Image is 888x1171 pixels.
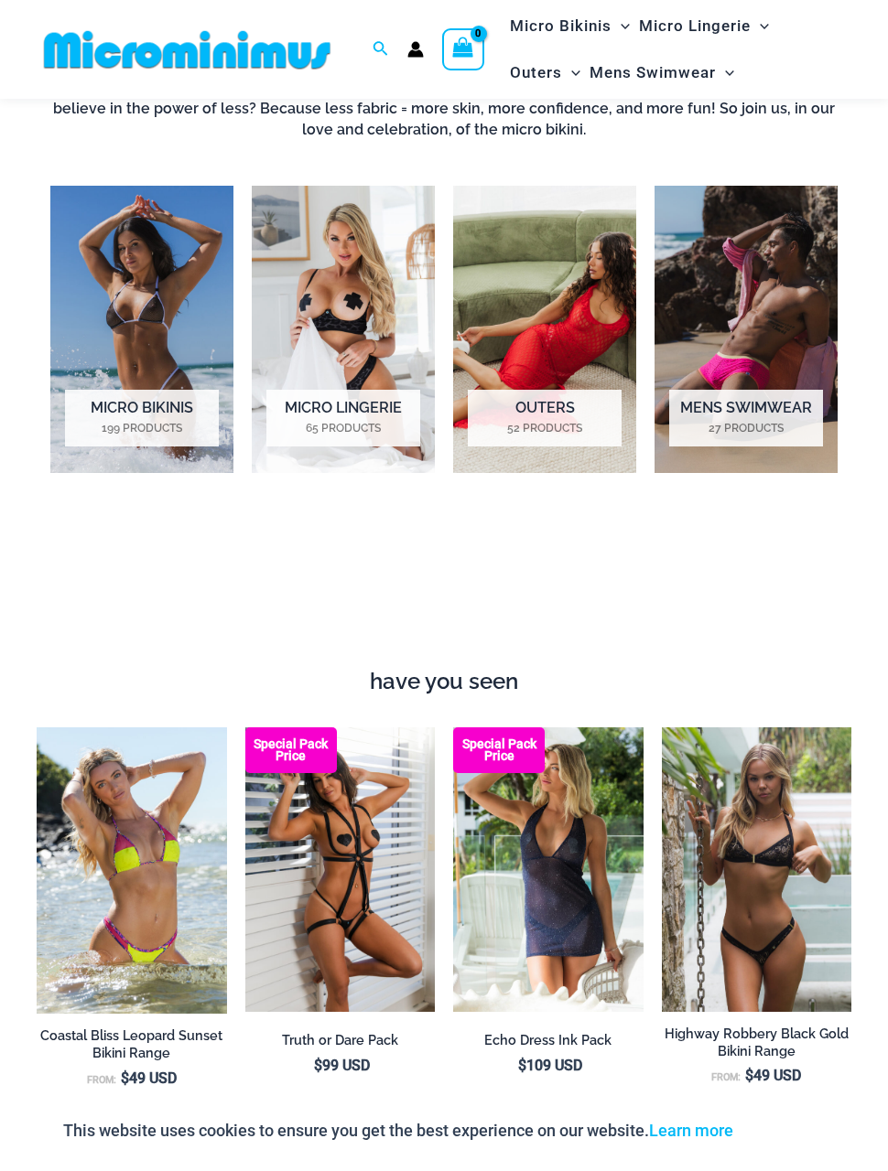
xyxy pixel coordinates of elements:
span: $ [121,1069,129,1087]
a: Echo Dress Ink Pack [453,1032,644,1056]
img: Micro Bikinis [50,186,233,473]
span: From: [87,1074,116,1086]
img: Micro Lingerie [252,186,435,473]
a: Coastal Bliss Leopard Sunset Bikini Range [37,1027,227,1069]
p: This website uses cookies to ensure you get the best experience on our website. [63,1117,733,1144]
a: Truth or Dare Black 1905 Bodysuit 611 Micro 07 Truth or Dare Black 1905 Bodysuit 611 Micro 06Trut... [245,727,436,1012]
h2: Outers [468,390,622,446]
span: Mens Swimwear [590,49,716,96]
a: Visit product category Mens Swimwear [655,186,838,473]
a: Highway Robbery Black Gold Bikini Range [662,1026,852,1067]
h2: Highway Robbery Black Gold Bikini Range [662,1026,852,1059]
mark: 65 Products [266,420,420,436]
img: Mens Swimwear [655,186,838,473]
b: Special Pack Price [453,738,545,762]
h2: Truth or Dare Pack [245,1032,436,1049]
span: $ [314,1057,322,1074]
bdi: 109 USD [518,1057,582,1074]
bdi: 49 USD [121,1069,177,1087]
a: Search icon link [373,38,389,61]
iframe: TrustedSite Certified [50,521,838,659]
mark: 27 Products [669,420,823,436]
a: Visit product category Micro Bikinis [50,186,233,473]
b: Special Pack Price [245,738,337,762]
h2: Coastal Bliss Leopard Sunset Bikini Range [37,1027,227,1061]
h2: Micro Lingerie [266,390,420,446]
span: Menu Toggle [612,3,630,49]
h2: Echo Dress Ink Pack [453,1032,644,1049]
span: Micro Bikinis [510,3,612,49]
a: Truth or Dare Pack [245,1032,436,1056]
bdi: 49 USD [745,1067,801,1084]
h4: have you seen [37,669,851,695]
a: Highway Robbery Black Gold 359 Clip Top 439 Clip Bottom 01v2Highway Robbery Black Gold 359 Clip T... [662,727,852,1012]
span: Menu Toggle [716,49,734,96]
span: Menu Toggle [751,3,769,49]
mark: 52 Products [468,420,622,436]
img: Truth or Dare Black 1905 Bodysuit 611 Micro 07 [245,727,436,1012]
img: Echo Ink 5671 Dress 682 Thong 07 [453,727,644,1012]
img: Highway Robbery Black Gold 359 Clip Top 439 Clip Bottom 01v2 [662,727,852,1012]
a: Visit product category Outers [453,186,636,473]
span: From: [711,1071,741,1083]
a: Learn more [649,1121,733,1140]
a: OutersMenu ToggleMenu Toggle [505,49,585,96]
a: Visit product category Micro Lingerie [252,186,435,473]
button: Accept [747,1109,825,1153]
img: Outers [453,186,636,473]
span: Outers [510,49,562,96]
img: MM SHOP LOGO FLAT [37,29,338,70]
h2: Micro Bikinis [65,390,219,446]
a: Micro BikinisMenu ToggleMenu Toggle [505,3,634,49]
a: Coastal Bliss Leopard Sunset 3171 Tri Top 4371 Thong Bikini 06Coastal Bliss Leopard Sunset 3171 T... [37,727,227,1014]
bdi: 99 USD [314,1057,370,1074]
a: Micro LingerieMenu ToggleMenu Toggle [634,3,774,49]
span: Micro Lingerie [639,3,751,49]
h2: Mens Swimwear [669,390,823,446]
a: View Shopping Cart, empty [442,28,484,70]
img: Coastal Bliss Leopard Sunset 3171 Tri Top 4371 Thong Bikini 06 [37,727,227,1014]
a: Mens SwimwearMenu ToggleMenu Toggle [585,49,739,96]
span: $ [745,1067,753,1084]
a: Echo Ink 5671 Dress 682 Thong 07 Echo Ink 5671 Dress 682 Thong 08Echo Ink 5671 Dress 682 Thong 08 [453,727,644,1012]
span: $ [518,1057,526,1074]
mark: 199 Products [65,420,219,436]
span: Menu Toggle [562,49,580,96]
a: Account icon link [407,41,424,58]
